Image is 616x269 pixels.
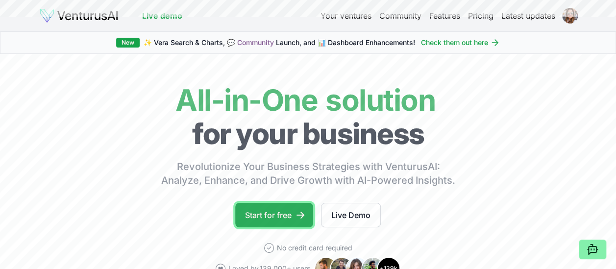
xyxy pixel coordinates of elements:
[235,203,313,227] a: Start for free
[116,38,140,48] div: New
[421,38,500,48] a: Check them out here
[321,203,381,227] a: Live Demo
[144,38,415,48] span: ✨ Vera Search & Charts, 💬 Launch, and 📊 Dashboard Enhancements!
[237,38,274,47] a: Community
